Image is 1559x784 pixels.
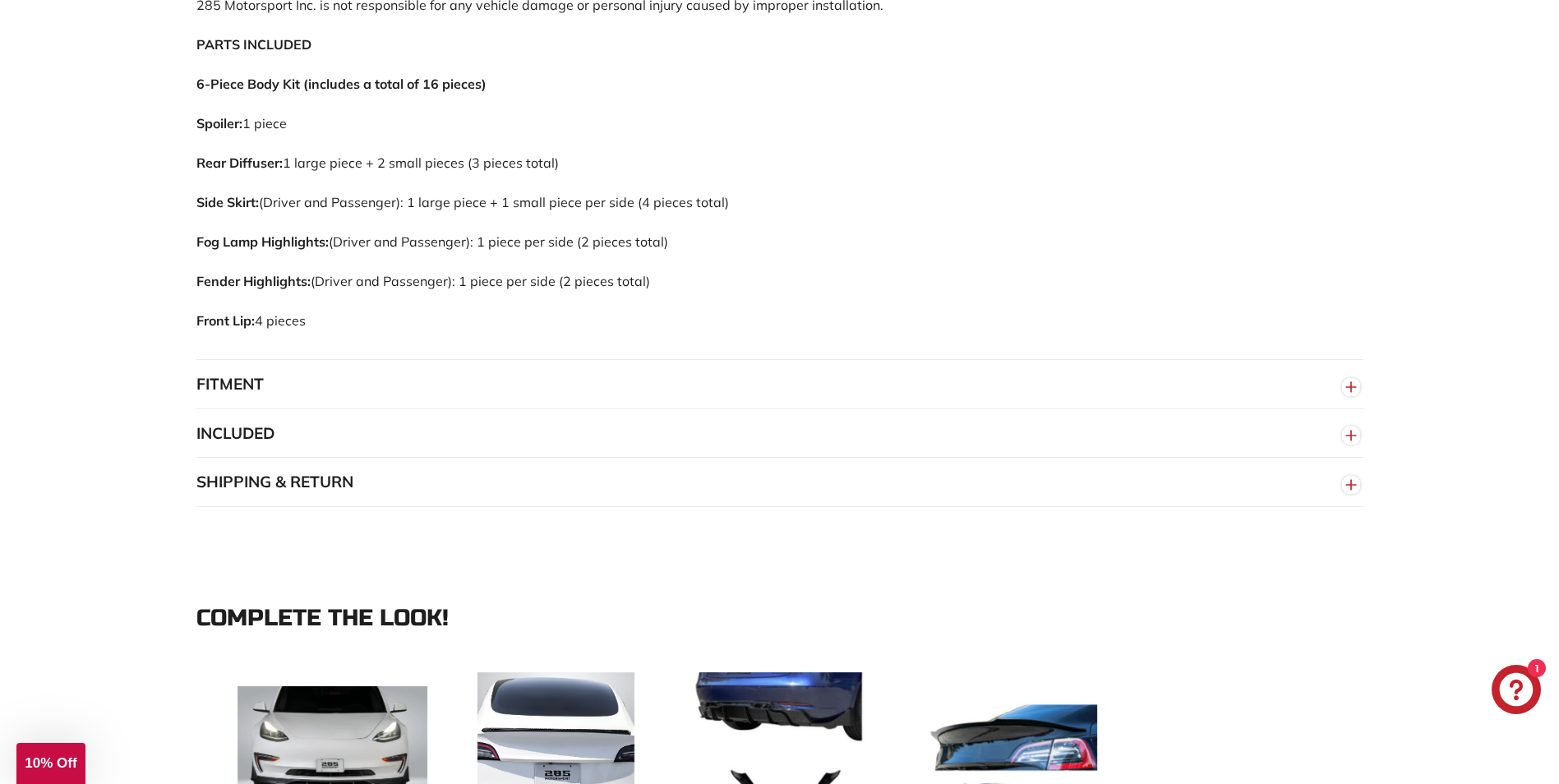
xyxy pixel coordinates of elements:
button: SHIPPING & RETURN [196,458,1363,507]
span: 10% Off [25,755,76,771]
strong: Fog Lamp Highlights: [196,233,329,250]
strong: Front Lip: [196,312,255,329]
strong: Spoiler: [196,115,242,131]
strong: Rear Diffuser: [196,154,283,171]
button: FITMENT [196,360,1363,409]
div: 10% Off [16,743,85,784]
button: INCLUDED [196,409,1363,459]
inbox-online-store-chat: Shopify online store chat [1487,665,1546,718]
strong: PARTS INCLUDED 6-Piece Body Kit (includes a total of 16 pieces) [196,36,487,92]
div: Complete the look! [196,606,1363,631]
strong: Fender Highlights: [196,273,311,289]
strong: Side Skirt: [196,194,259,210]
